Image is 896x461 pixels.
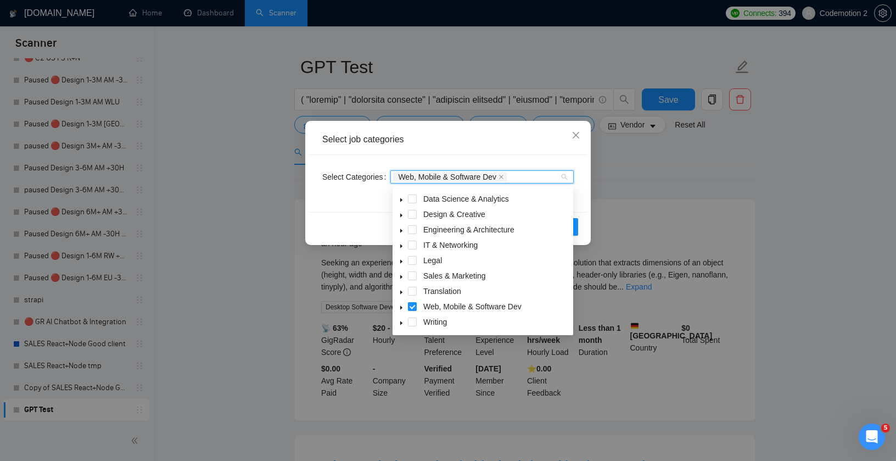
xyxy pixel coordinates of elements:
button: Close [561,121,591,151]
span: Data Science & Analytics [423,195,509,203]
span: caret-down [399,305,404,310]
span: caret-down [399,228,404,234]
div: Select job categories [322,134,574,146]
span: Web, Mobile & Software Dev [421,300,571,313]
span: Engineering & Architecture [423,225,514,234]
iframe: Intercom live chat [859,424,885,450]
span: IT & Networking [423,241,478,249]
span: caret-down [399,197,404,203]
span: Legal [421,254,571,267]
span: Sales & Marketing [423,271,486,280]
span: Design & Creative [423,210,485,219]
span: close [572,131,580,140]
span: Writing [423,318,447,326]
span: caret-down [399,259,404,264]
input: Select Categories [509,173,511,181]
span: Web, Mobile & Software Dev [393,173,507,181]
span: caret-down [399,274,404,280]
span: caret-down [399,243,404,249]
span: caret-down [399,320,404,326]
span: Writing [421,315,571,329]
span: close [499,174,504,180]
span: Data Science & Analytics [421,192,571,205]
span: Web, Mobile & Software Dev [398,173,496,181]
span: Web, Mobile & Software Dev [423,302,522,311]
span: Legal [423,256,442,265]
span: Sales & Marketing [421,269,571,282]
span: Engineering & Architecture [421,223,571,236]
span: 5 [881,424,890,432]
span: IT & Networking [421,238,571,252]
span: caret-down [399,290,404,295]
span: Translation [423,287,461,296]
span: Translation [421,285,571,298]
span: Design & Creative [421,208,571,221]
label: Select Categories [322,168,390,186]
span: caret-down [399,213,404,218]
